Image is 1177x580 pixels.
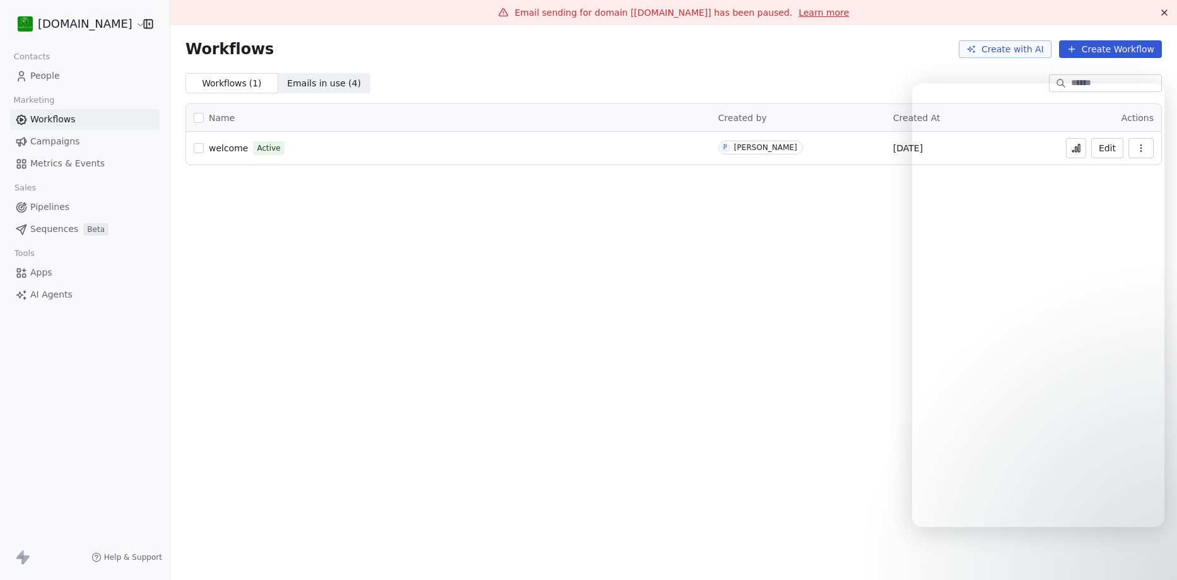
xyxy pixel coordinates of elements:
[9,244,40,263] span: Tools
[38,16,132,32] span: [DOMAIN_NAME]
[30,157,105,170] span: Metrics & Events
[30,135,79,148] span: Campaigns
[8,91,60,110] span: Marketing
[723,142,727,153] div: P
[185,40,274,58] span: Workflows
[10,219,160,240] a: SequencesBeta
[10,284,160,305] a: AI Agents
[30,200,69,214] span: Pipelines
[83,223,108,236] span: Beta
[718,113,767,123] span: Created by
[209,112,235,125] span: Name
[209,142,248,154] a: welcome
[30,266,52,279] span: Apps
[10,131,160,152] a: Campaigns
[15,13,134,35] button: [DOMAIN_NAME]
[257,142,280,154] span: Active
[104,552,162,562] span: Help & Support
[515,8,792,18] span: Email sending for domain [[DOMAIN_NAME]] has been paused.
[91,552,162,562] a: Help & Support
[30,113,76,126] span: Workflows
[1134,537,1164,567] iframe: Intercom live chat
[10,262,160,283] a: Apps
[30,69,60,83] span: People
[959,40,1051,58] button: Create with AI
[10,66,160,86] a: People
[9,178,42,197] span: Sales
[1059,40,1162,58] button: Create Workflow
[799,6,849,19] a: Learn more
[8,47,56,66] span: Contacts
[893,113,940,123] span: Created At
[734,143,797,152] div: [PERSON_NAME]
[10,109,160,130] a: Workflows
[912,83,1164,527] iframe: Intercom live chat
[30,288,73,301] span: AI Agents
[18,16,33,32] img: 439216937_921727863089572_7037892552807592703_n%20(1).jpg
[10,153,160,174] a: Metrics & Events
[893,142,923,154] span: [DATE]
[209,143,248,153] span: welcome
[287,77,361,90] span: Emails in use ( 4 )
[10,197,160,217] a: Pipelines
[30,223,78,236] span: Sequences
